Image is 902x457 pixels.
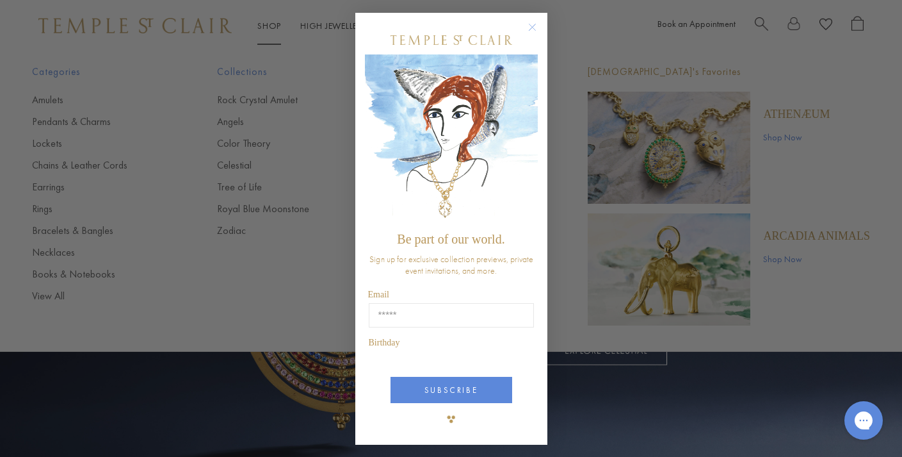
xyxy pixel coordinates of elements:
input: Email [369,303,534,328]
span: Be part of our world. [397,232,504,246]
span: Birthday [369,338,400,347]
span: Sign up for exclusive collection previews, private event invitations, and more. [369,253,533,276]
button: SUBSCRIBE [391,377,512,403]
iframe: Gorgias live chat messenger [838,397,889,444]
img: TSC [439,406,464,432]
span: Email [368,290,389,299]
img: Temple St. Clair [391,35,512,45]
img: c4a9eb12-d91a-4d4a-8ee0-386386f4f338.jpeg [365,54,538,226]
button: Close dialog [531,26,547,42]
